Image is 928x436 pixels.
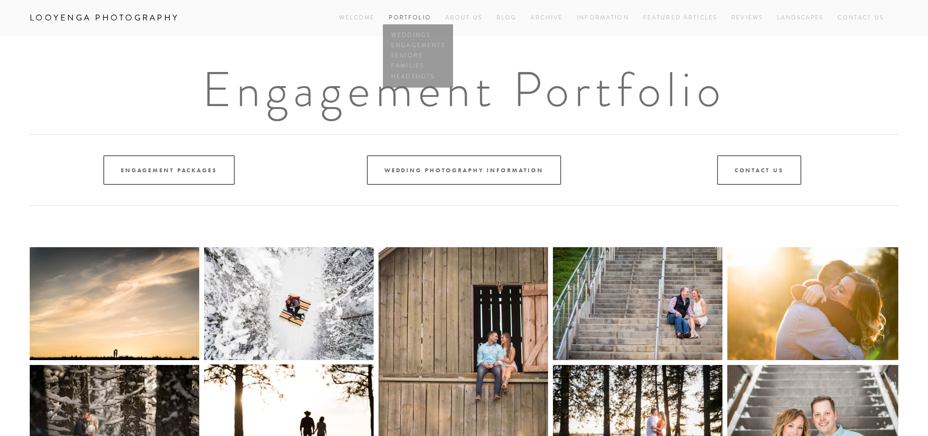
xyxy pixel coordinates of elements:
[389,40,447,51] a: Engagements
[496,11,517,24] a: Blog
[103,155,235,185] a: Engagement Packages
[204,247,374,360] img: LooyengaPhotography-0546.jpg
[339,11,375,24] a: Welcome
[577,14,629,22] a: Information
[445,11,482,24] a: About Us
[389,30,447,40] a: Weddings
[30,247,199,360] img: LooyengaPhotography-4063.jpg
[389,14,431,22] a: Portfolio
[22,10,187,26] a: Looyenga Photography
[717,155,801,185] a: Contact Us
[777,11,824,24] a: Landscapes
[643,11,718,24] a: Featured Articles
[837,11,884,24] a: Contact Us
[30,65,898,114] h1: Engagement Portfolio
[367,155,561,185] a: Wedding Photography Information
[731,11,763,24] a: Reviews
[727,247,898,360] img: _31A9774.jpg
[530,11,563,24] a: Archive
[553,247,722,360] img: _31A0959.jpg
[389,51,447,61] a: Seniors
[389,61,447,72] a: Families
[389,72,447,82] a: Headshots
